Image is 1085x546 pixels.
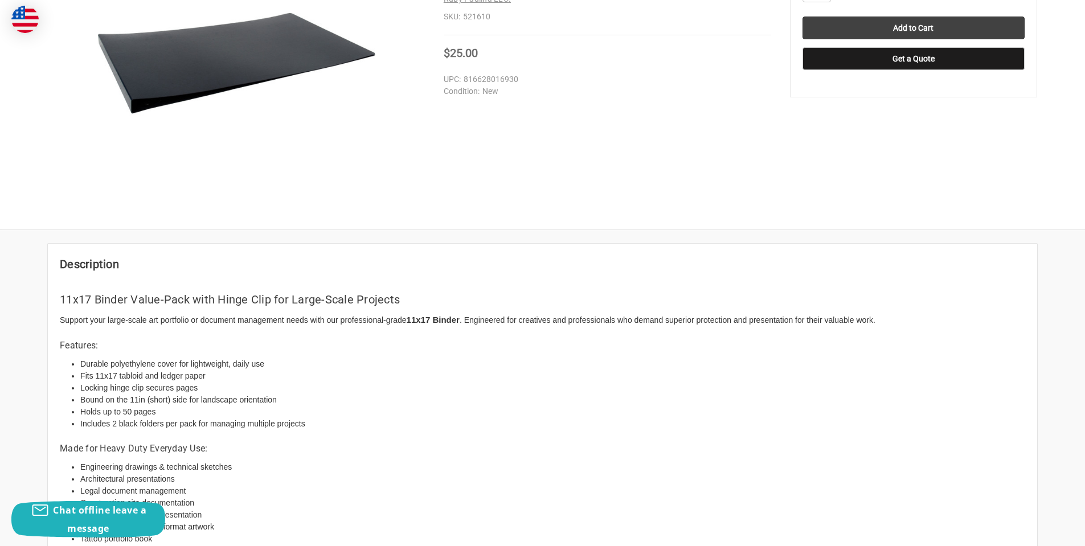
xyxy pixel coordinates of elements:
[60,256,1025,273] h2: Description
[60,314,1025,327] p: Support your large-scale art portfolio or document management needs with our professional-grade ....
[803,47,1025,70] button: Get a Quote
[94,9,379,118] img: 11x17 Poly Pressboard Panels Featuring an 8" Hinge Clip | Black | Includes 2 Binders
[60,339,1025,352] h3: Features:
[991,515,1085,546] iframe: Google Customer Reviews
[444,46,478,60] span: $25.00
[80,485,1025,497] li: Legal document management
[80,497,1025,509] li: Construction site documentation
[80,418,1025,430] li: Includes 2 black folders per pack for managing multiple projects
[60,442,1025,455] h3: Made for Heavy Duty Everyday Use:
[444,85,480,97] dt: Condition:
[80,358,1025,370] li: Durable polyethylene cover for lightweight, daily use
[11,501,165,537] button: Chat offline leave a message
[444,11,460,23] dt: SKU:
[80,406,1025,418] li: Holds up to 50 pages
[407,315,460,325] strong: 11x17 Binder
[444,11,771,23] dd: 521610
[444,73,766,85] dd: 816628016930
[80,521,1025,533] li: Artist portfolios & large-format artwork
[11,6,39,33] img: duty and tax information for United States
[80,382,1025,394] li: Locking hinge clip secures pages
[80,370,1025,382] li: Fits 11x17 tabloid and ledger paper
[444,85,766,97] dd: New
[444,73,461,85] dt: UPC:
[80,394,1025,406] li: Bound on the 11in (short) side for landscape orientation
[80,533,1025,545] li: Tattoo portfolio book
[60,291,1025,308] h2: 11x17 Binder Value-Pack with Hinge Clip for Large-Scale Projects
[53,504,146,535] span: Chat offline leave a message
[80,473,1025,485] li: Architectural presentations
[803,17,1025,39] input: Add to Cart
[80,509,1025,521] li: Student art storage & presentation
[80,461,1025,473] li: Engineering drawings & technical sketches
